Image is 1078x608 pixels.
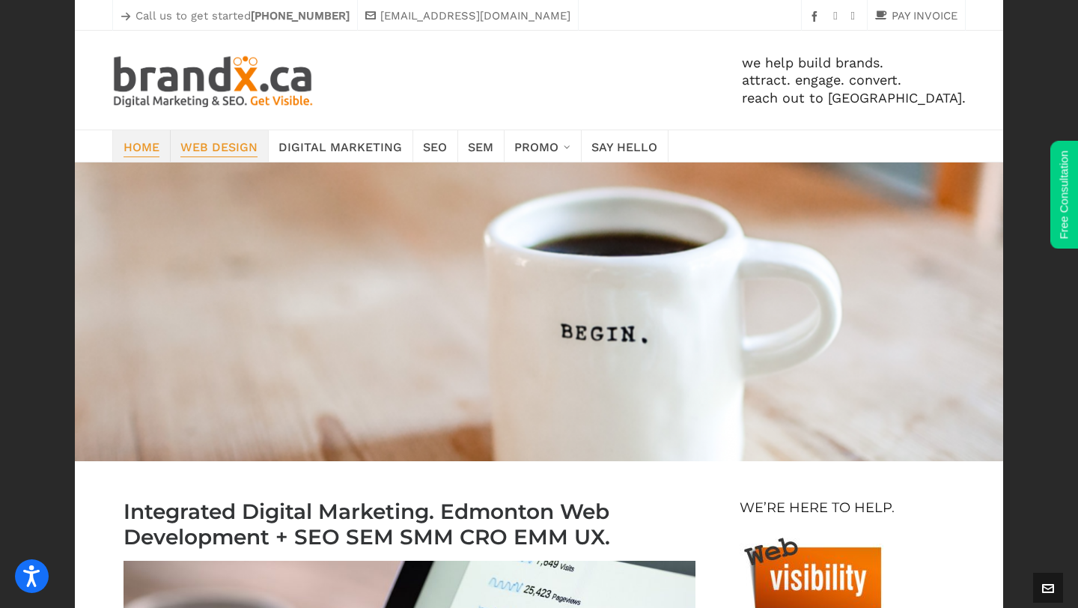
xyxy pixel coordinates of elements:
div: we help build brands. attract. engage. convert. reach out to [GEOGRAPHIC_DATA]. [315,31,966,130]
img: Edmonton SEO. SEM. Web Design. Print. Brandx Digital Marketing & SEO [112,53,315,107]
a: Promo [504,130,582,162]
a: Digital Marketing [268,130,413,162]
strong: [PHONE_NUMBER] [251,9,350,22]
a: [EMAIL_ADDRESS][DOMAIN_NAME] [365,7,570,25]
a: PAY INVOICE [875,7,957,25]
span: Promo [514,136,558,156]
a: facebook [809,10,824,22]
a: Home [112,130,171,162]
a: SEM [457,130,505,162]
span: Web Design [180,136,258,156]
span: Home [124,136,159,156]
h1: Integrated Digital Marketing. Edmonton Web Development + SEO SEM SMM CRO EMM UX. [124,499,695,550]
span: SEM [468,136,493,156]
a: Web Design [170,130,269,162]
h4: We’re Here To Help. [740,499,895,517]
p: Call us to get started [121,7,350,25]
span: SEO [423,136,447,156]
a: SEO [412,130,458,162]
a: twitter [851,10,859,22]
a: instagram [833,10,841,22]
a: Say Hello [581,130,669,162]
span: Say Hello [591,136,657,156]
span: Digital Marketing [278,136,402,156]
